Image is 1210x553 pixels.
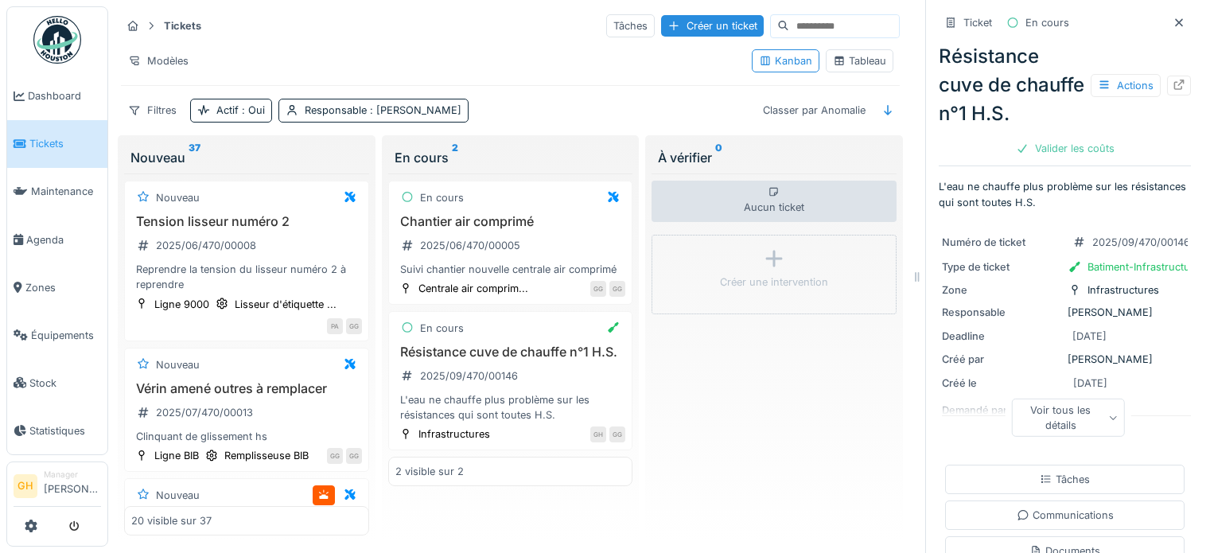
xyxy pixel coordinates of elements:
[395,464,464,479] div: 2 visible sur 2
[420,321,464,336] div: En cours
[942,282,1061,298] div: Zone
[395,148,627,167] div: En cours
[346,318,362,334] div: GG
[715,148,722,167] sup: 0
[156,357,200,372] div: Nouveau
[939,42,1191,128] div: Résistance cuve de chauffe n°1 H.S.
[420,238,520,253] div: 2025/06/470/00005
[131,262,362,292] div: Reprendre la tension du lisseur numéro 2 à reprendre
[33,16,81,64] img: Badge_color-CXgf-gQk.svg
[44,469,101,481] div: Manager
[156,488,200,503] div: Nouveau
[418,281,528,296] div: Centrale air comprim...
[29,136,101,151] span: Tickets
[224,448,309,463] div: Remplisseuse BIB
[1011,398,1125,436] div: Voir tous les détails
[154,448,199,463] div: Ligne BIB
[235,297,337,312] div: Lisseur d'étiquette ...
[7,359,107,407] a: Stock
[7,120,107,168] a: Tickets
[942,235,1061,250] div: Numéro de ticket
[1010,138,1121,159] div: Valider les coûts
[756,99,873,122] div: Classer par Anomalie
[28,88,101,103] span: Dashboard
[7,72,107,120] a: Dashboard
[156,405,253,420] div: 2025/07/470/00013
[29,423,101,438] span: Statistiques
[31,184,101,199] span: Maintenance
[1092,235,1190,250] div: 2025/09/470/00146
[395,262,626,277] div: Suivi chantier nouvelle centrale air comprimé
[652,181,897,222] div: Aucun ticket
[367,104,461,116] span: : [PERSON_NAME]
[121,99,184,122] div: Filtres
[590,426,606,442] div: GH
[7,311,107,359] a: Équipements
[131,381,362,396] h3: Vérin amené outres à remplacer
[590,281,606,297] div: GG
[759,53,812,68] div: Kanban
[942,329,1061,344] div: Deadline
[1072,329,1107,344] div: [DATE]
[942,305,1061,320] div: Responsable
[29,376,101,391] span: Stock
[1073,376,1107,391] div: [DATE]
[131,513,212,528] div: 20 visible sur 37
[942,305,1188,320] div: [PERSON_NAME]
[14,474,37,498] li: GH
[1087,259,1200,275] div: Batiment-Infrastructure
[942,259,1061,275] div: Type de ticket
[44,469,101,503] li: [PERSON_NAME]
[942,352,1061,367] div: Créé par
[1025,15,1069,30] div: En cours
[606,14,655,37] div: Tâches
[130,148,363,167] div: Nouveau
[720,275,828,290] div: Créer une intervention
[7,168,107,216] a: Maintenance
[609,281,625,297] div: GG
[1091,74,1161,97] div: Actions
[121,49,196,72] div: Modèles
[327,448,343,464] div: GG
[658,148,890,167] div: À vérifier
[131,429,362,444] div: Clinquant de glissement hs
[395,345,626,360] h3: Résistance cuve de chauffe n°1 H.S.
[939,179,1191,209] p: L'eau ne chauffe plus problème sur les résistances qui sont toutes H.S.
[420,368,518,384] div: 2025/09/470/00146
[305,103,461,118] div: Responsable
[609,426,625,442] div: GG
[7,407,107,454] a: Statistiques
[216,103,265,118] div: Actif
[239,104,265,116] span: : Oui
[452,148,458,167] sup: 2
[963,15,992,30] div: Ticket
[346,448,362,464] div: GG
[154,297,209,312] div: Ligne 9000
[31,328,101,343] span: Équipements
[26,232,101,247] span: Agenda
[14,469,101,507] a: GH Manager[PERSON_NAME]
[327,318,343,334] div: PA
[189,148,200,167] sup: 37
[25,280,101,295] span: Zones
[1017,508,1114,523] div: Communications
[420,190,464,205] div: En cours
[942,352,1188,367] div: [PERSON_NAME]
[156,190,200,205] div: Nouveau
[158,18,208,33] strong: Tickets
[418,426,490,442] div: Infrastructures
[395,214,626,229] h3: Chantier air comprimé
[942,376,1061,391] div: Créé le
[7,263,107,311] a: Zones
[131,214,362,229] h3: Tension lisseur numéro 2
[395,392,626,423] div: L'eau ne chauffe plus problème sur les résistances qui sont toutes H.S.
[7,216,107,263] a: Agenda
[156,238,256,253] div: 2025/06/470/00008
[1040,472,1090,487] div: Tâches
[1087,282,1159,298] div: Infrastructures
[661,15,764,37] div: Créer un ticket
[833,53,886,68] div: Tableau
